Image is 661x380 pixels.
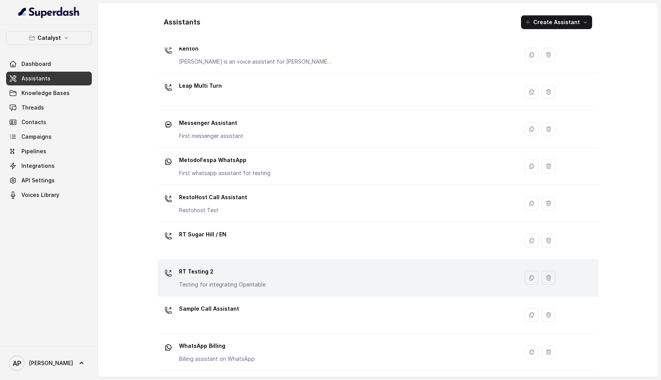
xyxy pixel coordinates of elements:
a: Campaigns [6,130,92,144]
button: Create Assistant [521,15,592,29]
p: Kenton [179,43,332,55]
a: [PERSON_NAME] [6,352,92,374]
p: First messenger assistant [179,132,243,140]
a: API Settings [6,174,92,187]
p: RestoHost Call Assistant [179,191,247,203]
span: Dashboard [21,60,51,68]
p: RT Sugar Hill / EN [179,228,226,241]
p: RT Testing 2 [179,265,265,278]
a: Dashboard [6,57,92,71]
a: Integrations [6,159,92,173]
span: Campaigns [21,133,52,141]
span: Threads [21,104,44,111]
p: MetodoFespa WhatsApp [179,154,270,166]
a: Assistants [6,72,92,85]
p: Restohost Test [179,206,247,214]
span: Integrations [21,162,55,170]
span: API Settings [21,177,55,184]
text: AP [13,359,21,367]
p: WhatsApp Billing [179,340,255,352]
span: Assistants [21,75,50,82]
p: [PERSON_NAME] is an voice assistant for [PERSON_NAME] who helps customer in booking flights by co... [179,58,332,66]
span: Knowledge Bases [21,89,70,97]
span: [PERSON_NAME] [29,359,73,367]
p: Catalyst [37,33,61,43]
a: Voices Library [6,188,92,202]
p: First whatsapp assistant for testing [179,169,270,177]
p: Messenger Assistant [179,117,243,129]
img: light.svg [18,6,80,18]
h1: Assistants [164,16,200,28]
span: Pipelines [21,147,46,155]
button: Catalyst [6,31,92,45]
a: Contacts [6,115,92,129]
p: Sample Call Assistant [179,303,239,315]
a: Threads [6,101,92,115]
span: Voices Library [21,191,59,199]
a: Pipelines [6,144,92,158]
p: Testing for integrating Opentable [179,281,265,288]
a: Knowledge Bases [6,86,92,100]
p: Leap Multi Turn [179,80,222,92]
span: Contacts [21,118,46,126]
p: Billing assistant on WhatsApp [179,355,255,363]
